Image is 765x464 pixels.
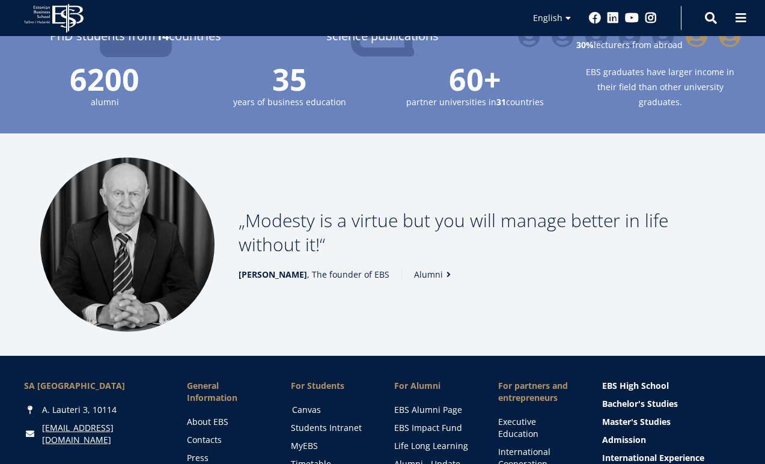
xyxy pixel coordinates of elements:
[518,37,741,52] small: lecturers from abroad
[394,380,474,392] span: For Alumni
[602,416,741,428] a: Master's Studies
[395,64,556,94] span: 60+
[187,416,267,428] a: About EBS
[42,422,163,446] a: [EMAIL_ADDRESS][DOMAIN_NAME]
[156,28,169,44] strong: 14
[394,440,474,452] a: Life Long Learning
[394,422,474,434] a: EBS Impact Fund
[24,94,185,109] small: alumni
[576,39,594,50] strong: 30%
[395,94,556,109] small: partner universities in countries
[24,380,163,392] div: SA [GEOGRAPHIC_DATA]
[498,380,578,404] span: For partners and entrepreneurs
[498,416,578,440] a: Executive Education
[24,404,163,416] div: A. Lauteri 3, 10114
[625,12,639,24] a: Youtube
[239,269,307,280] strong: [PERSON_NAME]
[209,64,370,94] span: 35
[187,434,267,446] a: Contacts
[607,12,619,24] a: Linkedin
[602,452,741,464] a: International Experience
[239,209,725,257] p: Modesty is a virtue but you will manage better in life without it!
[239,269,389,281] span: , The founder of EBS
[580,64,741,109] small: EBS graduates have larger income in their field than other university graduates.
[187,452,267,464] a: Press
[645,12,657,24] a: Instagram
[24,64,185,94] span: 6200
[187,380,267,404] span: General Information
[496,96,506,108] strong: 31
[40,157,215,332] img: Madis Habakuk
[291,422,371,434] a: Students Intranet
[589,12,601,24] a: Facebook
[602,434,741,446] a: Admission
[602,380,741,392] a: EBS High School
[291,440,371,452] a: MyEBS
[394,404,474,416] a: EBS Alumni Page
[602,398,741,410] a: Bachelor's Studies
[291,380,371,392] a: For Students
[209,94,370,109] small: years of business education
[414,269,455,281] a: Alumni
[292,404,372,416] a: Canvas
